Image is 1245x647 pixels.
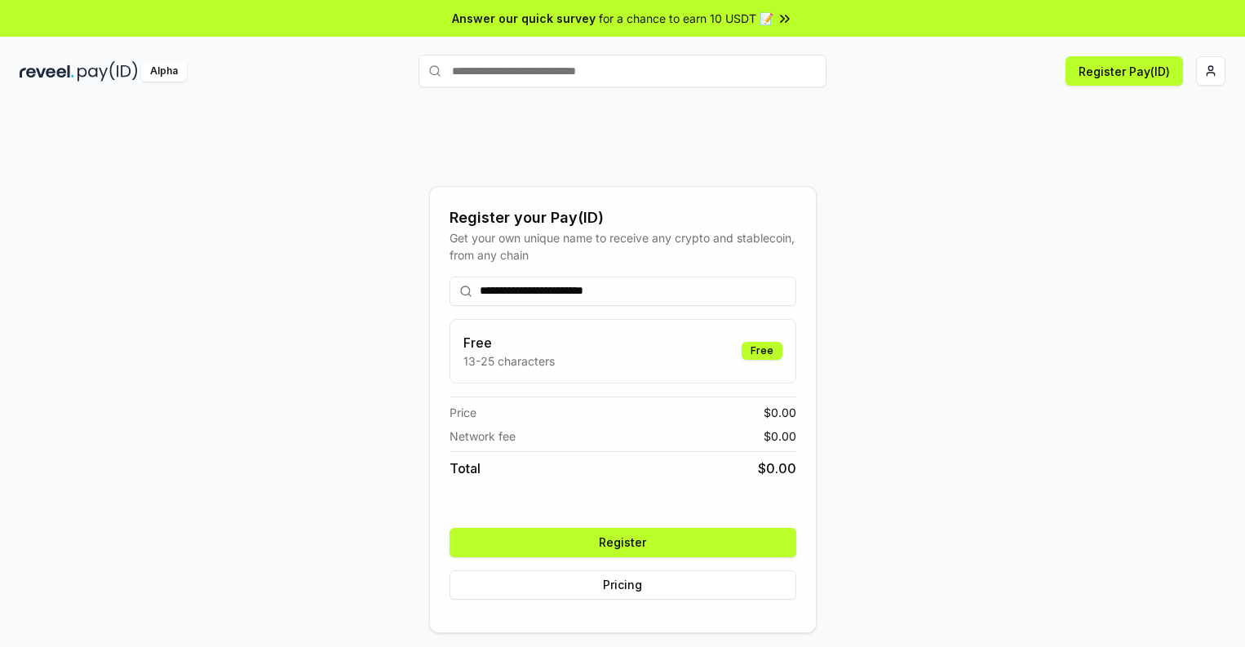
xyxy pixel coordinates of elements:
[450,229,796,264] div: Get your own unique name to receive any crypto and stablecoin, from any chain
[20,61,74,82] img: reveel_dark
[141,61,187,82] div: Alpha
[450,428,516,445] span: Network fee
[450,528,796,557] button: Register
[450,459,481,478] span: Total
[764,404,796,421] span: $ 0.00
[78,61,138,82] img: pay_id
[463,352,555,370] p: 13-25 characters
[764,428,796,445] span: $ 0.00
[450,206,796,229] div: Register your Pay(ID)
[450,570,796,600] button: Pricing
[450,404,476,421] span: Price
[1066,56,1183,86] button: Register Pay(ID)
[463,333,555,352] h3: Free
[452,10,596,27] span: Answer our quick survey
[599,10,773,27] span: for a chance to earn 10 USDT 📝
[758,459,796,478] span: $ 0.00
[742,342,782,360] div: Free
